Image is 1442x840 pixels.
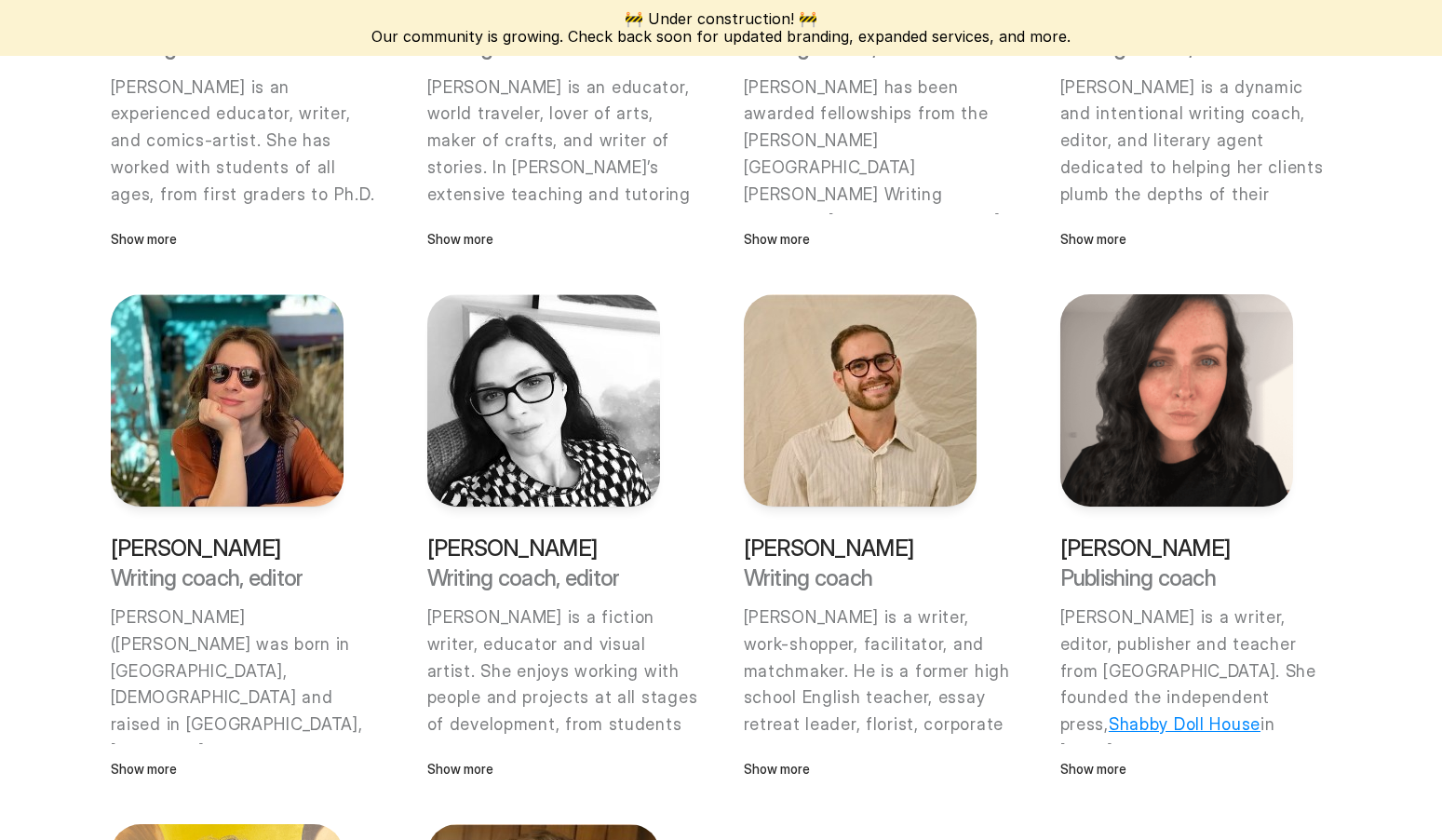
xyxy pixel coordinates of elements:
p: [PERSON_NAME] has been awarded fellowships from the [PERSON_NAME][GEOGRAPHIC_DATA][PERSON_NAME] W... [744,75,1016,638]
p: Writing coach [744,566,977,589]
p: Show more [111,759,344,779]
p: [PERSON_NAME] is an experienced educator, writer, and comics-artist. She has worked with students... [111,75,383,316]
img: Lucy K Shaw, Hewes House Publishing Coach who helps with ebook formatting, book cover maker, and ... [1060,294,1293,507]
p: Writing coach, editor [111,566,344,589]
img: Eva Warrick, one of Hewes House book editors and book coach [427,294,660,507]
p: Show more [427,229,660,250]
img: Darina Sikmashvili, one of Hewes House book editors and book coach [111,294,344,507]
img: Jonathan Zeligner, one of the Hewes House providers of writing coaching, book coaching services, ... [744,294,977,507]
p: Show more [744,759,977,779]
a: Shabby Doll House [1109,714,1260,734]
p: [PERSON_NAME] [744,536,977,560]
p: Show more [1060,229,1293,250]
p: Show more [744,229,977,250]
p: [PERSON_NAME] is an educator, world traveler, lover of arts, maker of crafts, and writer of stori... [427,75,699,316]
p: Writing coach [111,35,344,59]
p: [PERSON_NAME] is a dynamic and intentional writing coach, editor, and literary agent dedicated to... [1060,75,1332,397]
p: Publishing coach [1060,566,1293,589]
p: Writing coach, editor [744,35,977,59]
p: Writing coach, editor [1060,35,1293,59]
p: Our community is growing. Check back soon for updated branding, expanded services, and more. [371,28,1071,46]
p: [PERSON_NAME] [111,536,344,560]
p: Show more [1060,759,1293,779]
p: Writing coach [427,35,660,59]
p: Show more [111,229,344,250]
p: Show more [427,759,660,779]
p: [PERSON_NAME] [1060,536,1293,560]
p: Writing coach, editor [427,566,660,589]
p: 🚧 Under construction! 🚧 [371,10,1071,28]
p: [PERSON_NAME] [427,536,660,560]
